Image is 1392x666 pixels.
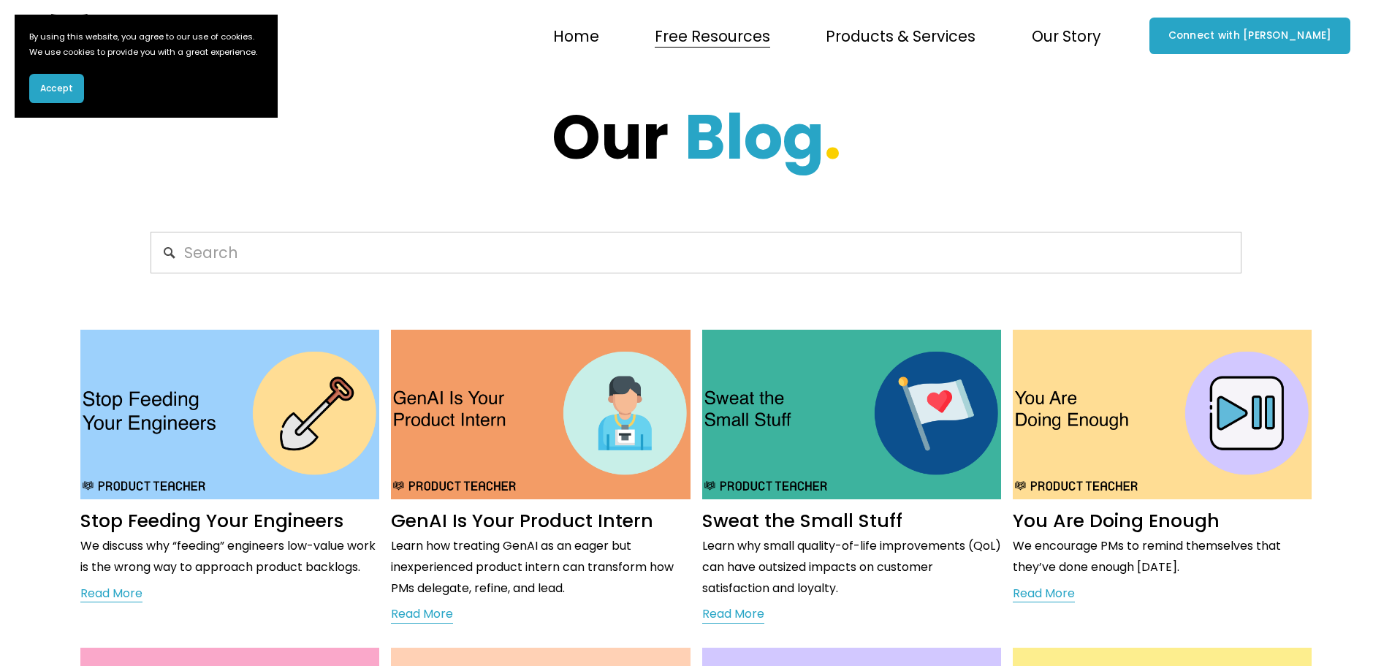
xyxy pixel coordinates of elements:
[79,329,381,500] img: Stop Feeding Your Engineers
[151,232,1241,273] input: Search
[1013,508,1220,534] a: You Are Doing Enough
[685,94,824,181] strong: Blog
[1011,329,1314,500] img: You Are Doing Enough
[389,329,692,500] img: GenAI Is Your Product Intern
[40,82,73,95] span: Accept
[702,536,1001,599] p: Learn why small quality-of-life improvements (QoL) can have outsized impacts on customer satisfac...
[1149,18,1350,54] a: Connect with [PERSON_NAME]
[655,23,770,50] span: Free Resources
[29,74,84,103] button: Accept
[655,20,770,50] a: folder dropdown
[826,20,975,50] a: folder dropdown
[1013,536,1312,578] p: We encourage PMs to remind themselves that they’ve done enough [DATE].
[15,15,278,118] section: Cookie banner
[80,583,142,605] a: Read More
[1032,23,1101,50] span: Our Story
[1013,583,1075,605] a: Read More
[1032,20,1101,50] a: folder dropdown
[552,94,669,181] strong: Our
[80,508,343,534] a: Stop Feeding Your Engineers
[553,20,599,50] a: Home
[391,508,653,534] a: GenAI Is Your Product Intern
[700,329,1003,500] img: Sweat the Small Stuff
[702,604,764,626] a: Read More
[826,23,975,50] span: Products & Services
[391,604,453,626] a: Read More
[702,508,902,534] a: Sweat the Small Stuff
[29,29,263,59] p: By using this website, you agree to our use of cookies. We use cookies to provide you with a grea...
[80,536,379,578] p: We discuss why “feeding” engineers low-value work is the wrong way to approach product backlogs.
[391,536,690,599] p: Learn how treating GenAI as an eager but inexperienced product intern can transform how PMs deleg...
[824,94,841,181] strong: .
